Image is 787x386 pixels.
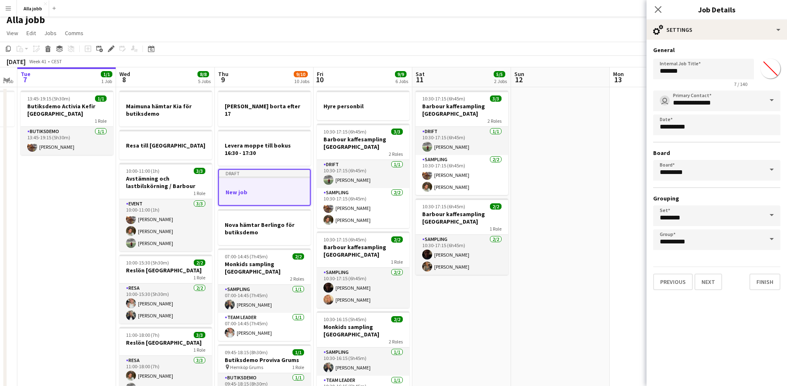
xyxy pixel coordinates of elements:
button: Alla jobb [17,0,49,17]
app-job-card: 10:30-17:15 (6h45m)3/3Barbour kaffesampling [GEOGRAPHIC_DATA]2 RolesDrift1/110:30-17:15 (6h45m)[P... [317,124,409,228]
app-card-role: Sampling2/210:30-17:15 (6h45m)[PERSON_NAME][PERSON_NAME] [317,188,409,228]
h3: [PERSON_NAME] borta efter 17 [218,102,311,117]
h3: Reslön [GEOGRAPHIC_DATA] [119,339,212,346]
span: 2/2 [292,253,304,260]
app-job-card: 10:00-11:00 (1h)3/3Avstämning och lastbilskörning / Barbour1 RoleEvent3/310:00-11:00 (1h)[PERSON_... [119,163,212,251]
div: 10 Jobs [294,78,309,84]
span: 10:30-17:15 (6h45m) [323,236,366,243]
h3: General [653,46,780,54]
h3: Job Details [647,4,787,15]
span: 1 Role [391,259,403,265]
h3: Barbour kaffesampling [GEOGRAPHIC_DATA] [416,210,508,225]
div: DraftNew job [218,169,311,206]
span: 11:00-18:00 (7h) [126,332,159,338]
span: Jobs [44,29,57,37]
span: 1 Role [292,364,304,370]
span: 2/2 [391,316,403,322]
span: 10:30-17:15 (6h45m) [422,95,465,102]
button: Previous [653,274,693,290]
app-card-role: Sampling2/210:30-17:15 (6h45m)[PERSON_NAME][PERSON_NAME] [416,155,508,195]
app-card-role: Drift1/110:30-17:15 (6h45m)[PERSON_NAME] [317,160,409,188]
app-card-role: Sampling1/107:00-14:45 (7h45m)[PERSON_NAME] [218,285,311,313]
h3: Grouping [653,195,780,202]
span: 1 Role [193,274,205,281]
span: Hemköp Grums [230,364,263,370]
app-job-card: 13:45-19:15 (5h30m)1/1Butiksdemo Activia Kefir [GEOGRAPHIC_DATA]1 RoleButiksdemo1/113:45-19:15 (5... [21,91,113,155]
h3: Maimuna hämtar Kia för butiksdemo [119,102,212,117]
h3: Resa till [GEOGRAPHIC_DATA] [119,142,212,149]
span: Comms [65,29,83,37]
span: Fri [317,70,323,78]
h3: New job [219,188,310,196]
app-card-role: Team Leader1/107:00-14:45 (7h45m)[PERSON_NAME] [218,313,311,341]
span: Thu [218,70,228,78]
div: [PERSON_NAME] borta efter 17 [218,91,311,126]
app-card-role: Resa2/210:00-15:30 (5h30m)[PERSON_NAME][PERSON_NAME] [119,284,212,324]
app-card-role: Butiksdemo1/113:45-19:15 (5h30m)[PERSON_NAME] [21,127,113,155]
span: 07:00-14:45 (7h45m) [225,253,268,260]
span: 10:00-11:00 (1h) [126,168,159,174]
div: 1 Job [2,78,13,84]
div: CEST [51,58,62,64]
span: 10:30-16:15 (5h45m) [323,316,366,322]
app-card-role: Sampling2/210:30-17:15 (6h45m)[PERSON_NAME][PERSON_NAME] [317,268,409,308]
span: Sat [416,70,425,78]
span: 2 Roles [487,118,502,124]
div: [DATE] [7,57,26,66]
div: 10:30-17:15 (6h45m)2/2Barbour kaffesampling [GEOGRAPHIC_DATA]1 RoleSampling2/210:30-17:15 (6h45m)... [416,198,508,275]
span: Week 41 [27,58,48,64]
span: 10 [316,75,323,84]
span: 9/10 [294,71,308,77]
span: 1/1 [95,95,107,102]
span: 5/5 [494,71,505,77]
span: 11 [414,75,425,84]
app-job-card: Hyre personbil [317,91,409,120]
span: 1 Role [193,347,205,353]
a: Comms [62,28,87,38]
span: 10:00-15:30 (5h30m) [126,260,169,266]
span: 3/3 [194,168,205,174]
span: 1/1 [292,349,304,355]
span: 1 Role [490,226,502,232]
span: 2/2 [391,236,403,243]
span: 8/8 [197,71,209,77]
span: 1 Role [95,118,107,124]
div: Resa till [GEOGRAPHIC_DATA] [119,130,212,160]
span: Mon [613,70,624,78]
div: 10:00-15:30 (5h30m)2/2Reslön [GEOGRAPHIC_DATA]1 RoleResa2/210:00-15:30 (5h30m)[PERSON_NAME][PERSO... [119,255,212,324]
span: 2/2 [490,203,502,210]
span: 3/3 [391,129,403,135]
h3: Butiksdemo Activia Kefir [GEOGRAPHIC_DATA] [21,102,113,117]
span: 3/3 [194,332,205,338]
h3: Board [653,149,780,157]
h3: Avstämning och lastbilskörning / Barbour [119,175,212,190]
app-job-card: 10:30-17:15 (6h45m)3/3Barbour kaffesampling [GEOGRAPHIC_DATA]2 RolesDrift1/110:30-17:15 (6h45m)[P... [416,91,508,195]
span: 2 Roles [389,151,403,157]
span: Edit [26,29,36,37]
app-card-role: Sampling2/210:30-17:15 (6h45m)[PERSON_NAME][PERSON_NAME] [416,235,508,275]
app-job-card: Levera moppe till bokus 16:30 - 17:30 [218,130,311,166]
app-job-card: Maimuna hämtar Kia för butiksdemo [119,91,212,126]
div: 1 Job [101,78,112,84]
span: 13:45-19:15 (5h30m) [27,95,70,102]
app-job-card: Nova hämtar Berlingo för butiksdemo [218,209,311,245]
div: 5 Jobs [198,78,211,84]
span: 9/9 [395,71,407,77]
span: 1 Role [193,190,205,196]
span: 3/3 [490,95,502,102]
span: Wed [119,70,130,78]
span: 7 / 140 [728,81,754,87]
h3: Monkids sampling [GEOGRAPHIC_DATA] [218,260,311,275]
h3: Hyre personbil [317,102,409,110]
span: 7 [19,75,31,84]
div: Draft [219,170,310,176]
h3: Monkids sampling [GEOGRAPHIC_DATA] [317,323,409,338]
span: View [7,29,18,37]
div: 07:00-14:45 (7h45m)2/2Monkids sampling [GEOGRAPHIC_DATA]2 RolesSampling1/107:00-14:45 (7h45m)[PER... [218,248,311,341]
